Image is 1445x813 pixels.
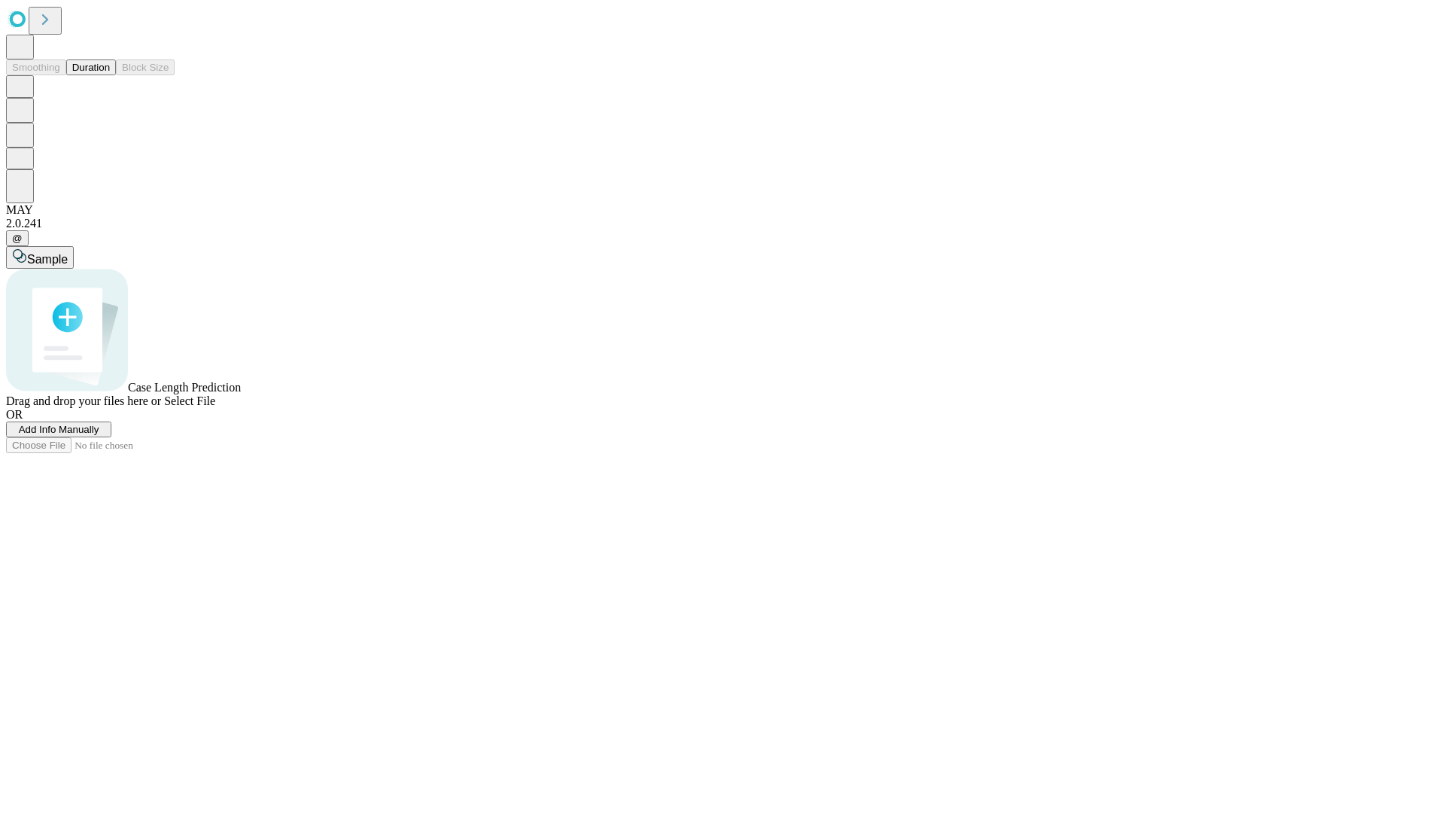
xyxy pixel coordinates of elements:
[128,381,241,394] span: Case Length Prediction
[6,422,111,437] button: Add Info Manually
[164,394,215,407] span: Select File
[12,233,23,244] span: @
[19,424,99,435] span: Add Info Manually
[6,394,161,407] span: Drag and drop your files here or
[6,59,66,75] button: Smoothing
[6,217,1439,230] div: 2.0.241
[6,408,23,421] span: OR
[6,246,74,269] button: Sample
[66,59,116,75] button: Duration
[6,230,29,246] button: @
[6,203,1439,217] div: MAY
[116,59,175,75] button: Block Size
[27,253,68,266] span: Sample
